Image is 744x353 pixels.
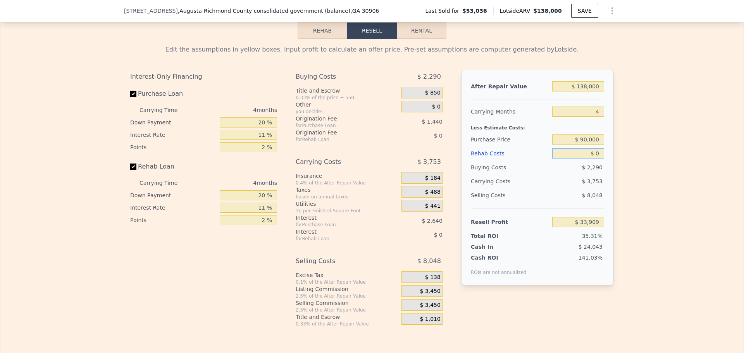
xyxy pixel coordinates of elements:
[296,108,398,115] div: you decide!
[296,136,382,143] div: for Rehab Loan
[296,200,398,208] div: Utilities
[130,164,136,170] input: Rehab Loan
[296,321,398,327] div: 0.33% of the After Repair Value
[471,188,549,202] div: Selling Costs
[296,271,398,279] div: Excise Tax
[296,236,382,242] div: for Rehab Loan
[350,8,379,14] span: , GA 30906
[425,175,441,182] span: $ 184
[296,70,382,84] div: Buying Costs
[397,22,446,39] button: Rental
[296,313,398,321] div: Title and Escrow
[420,302,440,309] span: $ 3,450
[130,70,277,84] div: Interest-Only Financing
[471,262,527,276] div: ROIs are not annualized
[471,232,519,240] div: Total ROI
[500,7,533,15] span: Lotside ARV
[130,129,217,141] div: Interest Rate
[471,174,519,188] div: Carrying Costs
[130,91,136,97] input: Purchase Loan
[434,133,443,139] span: $ 0
[471,133,549,146] div: Purchase Price
[130,45,614,54] div: Edit the assumptions in yellow boxes. Input profit to calculate an offer price. Pre-set assumptio...
[130,160,217,174] label: Rehab Loan
[579,255,603,261] span: 141.03%
[604,3,620,19] button: Show Options
[422,119,442,125] span: $ 1,440
[417,254,441,268] span: $ 8,048
[296,299,398,307] div: Selling Commission
[425,274,441,281] span: $ 138
[471,105,549,119] div: Carrying Months
[296,285,398,293] div: Listing Commission
[296,180,398,186] div: 0.4% of the After Repair Value
[193,177,277,189] div: 4 months
[422,218,442,224] span: $ 2,640
[296,194,398,200] div: based on annual taxes
[296,115,382,122] div: Origination Fee
[296,87,398,95] div: Title and Escrow
[425,189,441,196] span: $ 488
[471,160,549,174] div: Buying Costs
[296,186,398,194] div: Taxes
[579,244,603,250] span: $ 24,043
[296,129,382,136] div: Origination Fee
[582,233,603,239] span: 35.31%
[130,141,217,153] div: Points
[130,214,217,226] div: Points
[417,155,441,169] span: $ 3,753
[130,116,217,129] div: Down Payment
[296,214,382,222] div: Interest
[296,95,398,101] div: 0.33% of the price + 550
[571,4,598,18] button: SAVE
[298,22,347,39] button: Rehab
[347,22,397,39] button: Resell
[124,7,178,15] span: [STREET_ADDRESS]
[296,122,382,129] div: for Purchase Loan
[296,208,398,214] div: 3¢ per Finished Square Foot
[296,222,382,228] div: for Purchase Loan
[130,87,217,101] label: Purchase Loan
[582,178,603,184] span: $ 3,753
[582,164,603,170] span: $ 2,290
[130,201,217,214] div: Interest Rate
[462,7,487,15] span: $53,036
[471,119,604,133] div: Less Estimate Costs:
[420,316,440,323] span: $ 1,010
[533,8,562,14] span: $138,000
[296,228,382,236] div: Interest
[296,307,398,313] div: 2.5% of the After Repair Value
[471,146,549,160] div: Rehab Costs
[425,7,462,15] span: Last Sold for
[471,79,549,93] div: After Repair Value
[139,177,190,189] div: Carrying Time
[193,104,277,116] div: 4 months
[432,103,441,110] span: $ 0
[296,254,382,268] div: Selling Costs
[296,101,398,108] div: Other
[425,203,441,210] span: $ 441
[139,104,190,116] div: Carrying Time
[471,254,527,262] div: Cash ROI
[417,70,441,84] span: $ 2,290
[420,288,440,295] span: $ 3,450
[434,232,443,238] span: $ 0
[178,7,379,15] span: , Augusta-Richmond County consolidated government (balance)
[130,189,217,201] div: Down Payment
[471,215,549,229] div: Resell Profit
[296,279,398,285] div: 0.1% of the After Repair Value
[582,192,603,198] span: $ 8,048
[296,155,382,169] div: Carrying Costs
[425,90,441,96] span: $ 850
[471,243,519,251] div: Cash In
[296,172,398,180] div: Insurance
[296,293,398,299] div: 2.5% of the After Repair Value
